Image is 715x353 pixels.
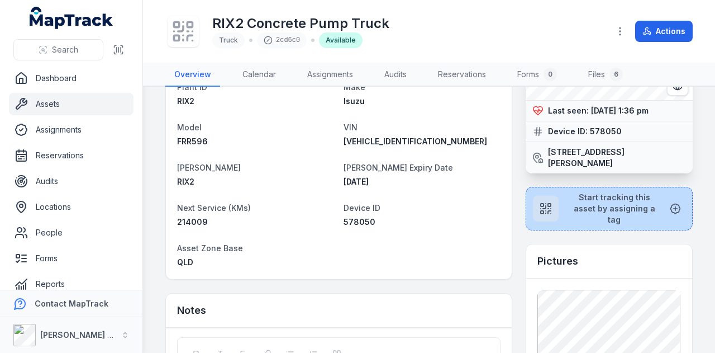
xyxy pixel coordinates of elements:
[591,106,649,115] time: 29/08/2025, 1:36:08 pm
[40,330,132,340] strong: [PERSON_NAME] Group
[233,63,285,87] a: Calendar
[344,163,453,172] span: [PERSON_NAME] Expiry Date
[344,82,365,92] span: Make
[219,36,238,44] span: Truck
[537,253,578,269] h3: Pictures
[257,32,307,48] div: 2cd6c0
[177,303,206,318] h3: Notes
[177,257,193,267] span: QLD
[590,126,622,137] strong: 578050
[344,217,375,227] span: 578050
[177,96,194,106] span: RIX2
[9,196,134,218] a: Locations
[13,39,103,60] button: Search
[177,243,243,253] span: Asset Zone Base
[35,299,108,308] strong: Contact MapTrack
[591,106,649,115] span: [DATE] 1:36 pm
[9,119,134,141] a: Assignments
[9,170,134,192] a: Audits
[508,63,566,87] a: Forms0
[298,63,362,87] a: Assignments
[344,203,380,213] span: Device ID
[9,93,134,115] a: Assets
[544,68,557,81] div: 0
[344,96,365,106] span: Isuzu
[526,187,693,230] button: Start tracking this asset by assigning a tag
[548,147,686,169] strong: [STREET_ADDRESS][PERSON_NAME]
[9,67,134,90] a: Dashboard
[344,177,369,186] span: [DATE]
[375,63,416,87] a: Audits
[344,177,369,186] time: 09/07/2026, 10:00:00 am
[177,217,208,227] span: 214009
[548,126,588,137] strong: Device ID:
[568,192,661,225] span: Start tracking this asset by assigning a tag
[319,32,363,48] div: Available
[30,7,113,29] a: MapTrack
[177,82,207,92] span: Plant ID
[177,203,251,213] span: Next Service (KMs)
[177,163,241,172] span: [PERSON_NAME]
[609,68,623,81] div: 6
[9,222,134,244] a: People
[9,247,134,270] a: Forms
[165,63,220,87] a: Overview
[344,123,357,132] span: VIN
[177,123,202,132] span: Model
[177,177,194,186] span: RIX2
[212,15,389,32] h1: RIX2 Concrete Pump Truck
[9,273,134,295] a: Reports
[344,137,487,146] span: [VEHICLE_IDENTIFICATION_NUMBER]
[52,44,78,55] span: Search
[9,144,134,167] a: Reservations
[548,105,589,116] strong: Last seen:
[635,21,693,42] button: Actions
[177,137,208,146] span: FRR596
[429,63,495,87] a: Reservations
[579,63,632,87] a: Files6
